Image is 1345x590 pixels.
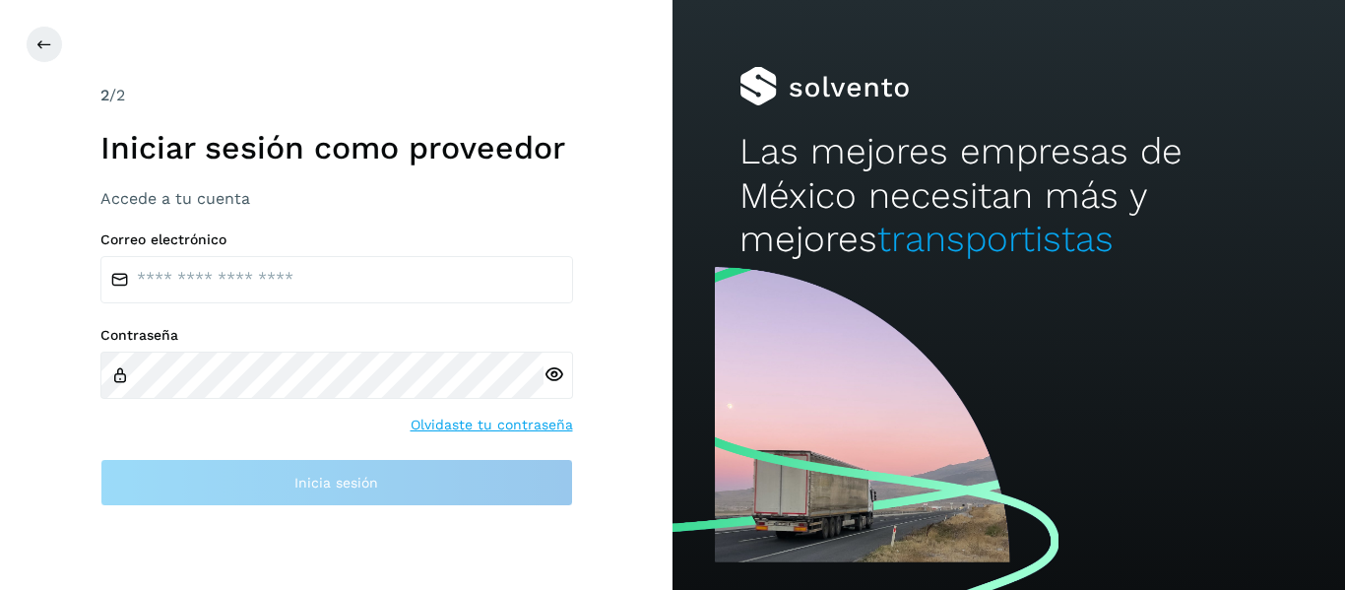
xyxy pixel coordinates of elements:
[411,415,573,435] a: Olvidaste tu contraseña
[739,130,1277,261] h2: Las mejores empresas de México necesitan más y mejores
[100,189,573,208] h3: Accede a tu cuenta
[877,218,1114,260] span: transportistas
[100,231,573,248] label: Correo electrónico
[100,86,109,104] span: 2
[100,84,573,107] div: /2
[294,476,378,490] span: Inicia sesión
[100,129,573,166] h1: Iniciar sesión como proveedor
[100,327,573,344] label: Contraseña
[100,459,573,506] button: Inicia sesión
